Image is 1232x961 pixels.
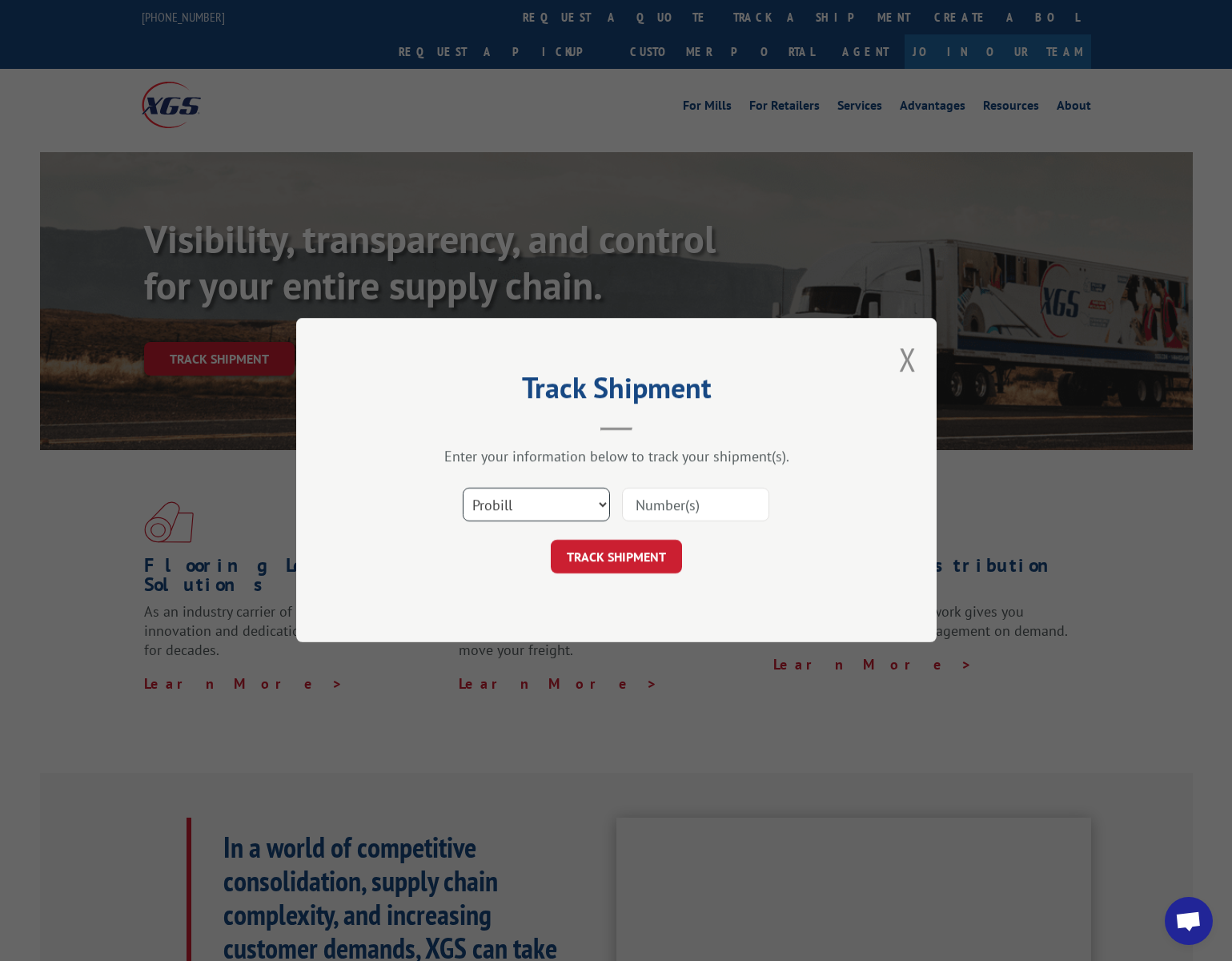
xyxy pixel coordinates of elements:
input: Number(s) [622,489,769,522]
button: TRACK SHIPMENT [551,541,682,574]
h2: Track Shipment [376,376,857,407]
div: Open chat [1165,897,1213,945]
button: Close modal [899,338,917,380]
div: Enter your information below to track your shipment(s). [376,448,857,466]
